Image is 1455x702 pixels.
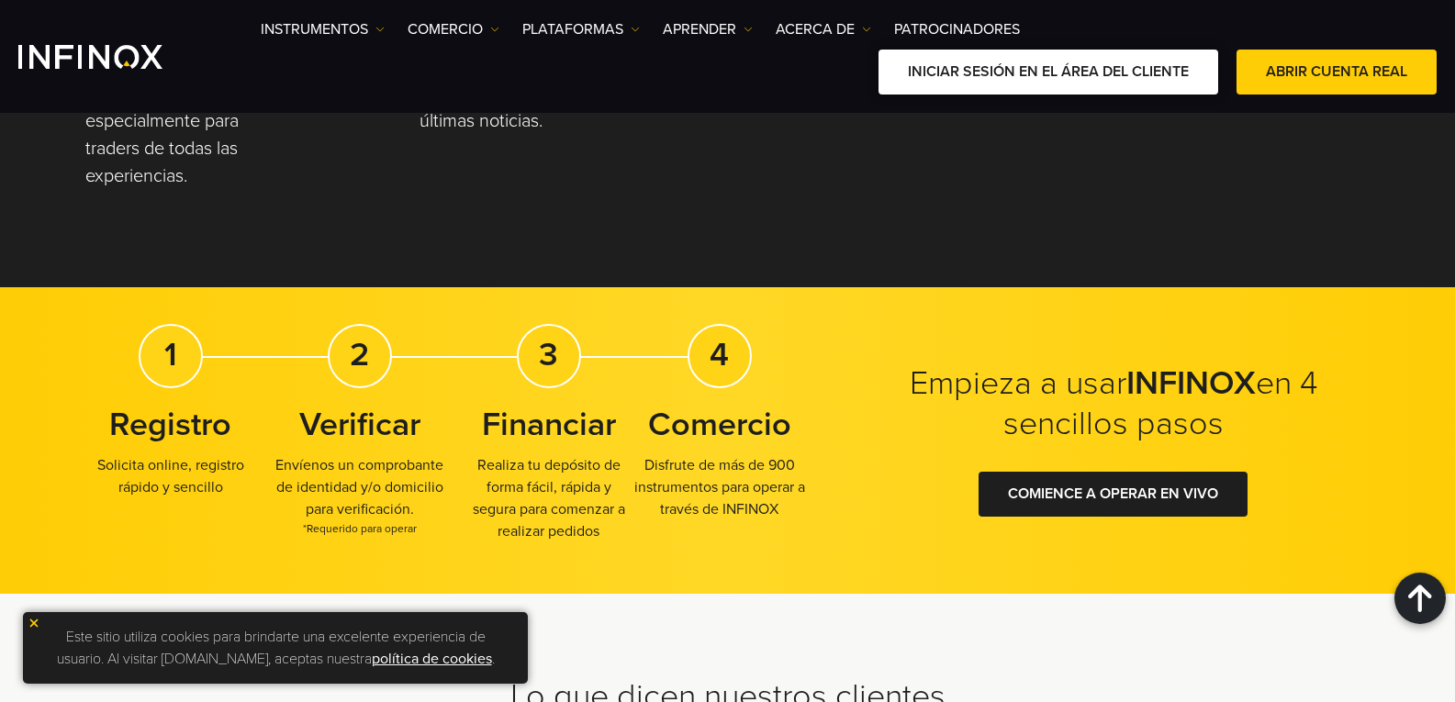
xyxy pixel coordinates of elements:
[109,405,231,444] font: Registro
[663,18,753,40] a: Aprender
[1003,363,1317,443] font: en 4 sencillos pasos
[473,456,625,540] font: Realiza tu depósito de forma fácil, rápida y segura para comenzar a realizar pedidos
[28,617,40,630] img: icono de cierre amarillo
[261,20,368,39] font: Instrumentos
[879,50,1218,95] a: INICIAR SESIÓN EN EL ÁREA DEL CLIENTE
[420,55,610,132] font: Manténgase actualizado con los mercados y las últimas noticias.
[1266,62,1407,81] font: ABRIR CUENTA REAL
[97,456,244,496] font: Solicita online, registro rápido y sencillo
[1008,485,1218,503] font: COMIENCE A OPERAR EN VIVO
[1237,50,1437,95] a: ABRIR CUENTA REAL
[299,405,420,444] font: Verificar
[894,18,1020,40] a: PATROCINADORES
[1126,363,1256,403] font: INFINOX
[408,18,499,40] a: COMERCIO
[894,20,1020,39] font: PATROCINADORES
[85,55,278,187] font: Educación Educación en profundidad, diseñada especialmente para traders de todas las experiencias.
[18,45,206,69] a: Logotipo de INFINOX
[979,472,1248,517] a: COMIENCE A OPERAR EN VIVO
[275,456,443,518] font: Envíenos un comprobante de identidad y/o domicilio para verificación.
[539,335,558,374] font: 3
[261,18,385,40] a: Instrumentos
[776,18,871,40] a: ACERCA DE
[910,363,1126,403] font: Empieza a usar
[663,20,736,39] font: Aprender
[522,20,623,39] font: PLATAFORMAS
[908,62,1189,81] font: INICIAR SESIÓN EN EL ÁREA DEL CLIENTE
[164,335,177,374] font: 1
[634,456,805,518] font: Disfrute de más de 900 instrumentos para operar a través de INFINOX
[482,405,616,444] font: Financiar
[648,405,791,444] font: Comercio
[57,628,486,668] font: Este sitio utiliza cookies para brindarte una excelente experiencia de usuario. Al visitar [DOMAI...
[350,335,369,374] font: 2
[372,650,492,668] a: política de cookies
[710,335,729,374] font: 4
[303,522,417,535] font: *Requerido para operar
[776,20,855,39] font: ACERCA DE
[408,20,483,39] font: COMERCIO
[492,650,495,668] font: .
[522,18,640,40] a: PLATAFORMAS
